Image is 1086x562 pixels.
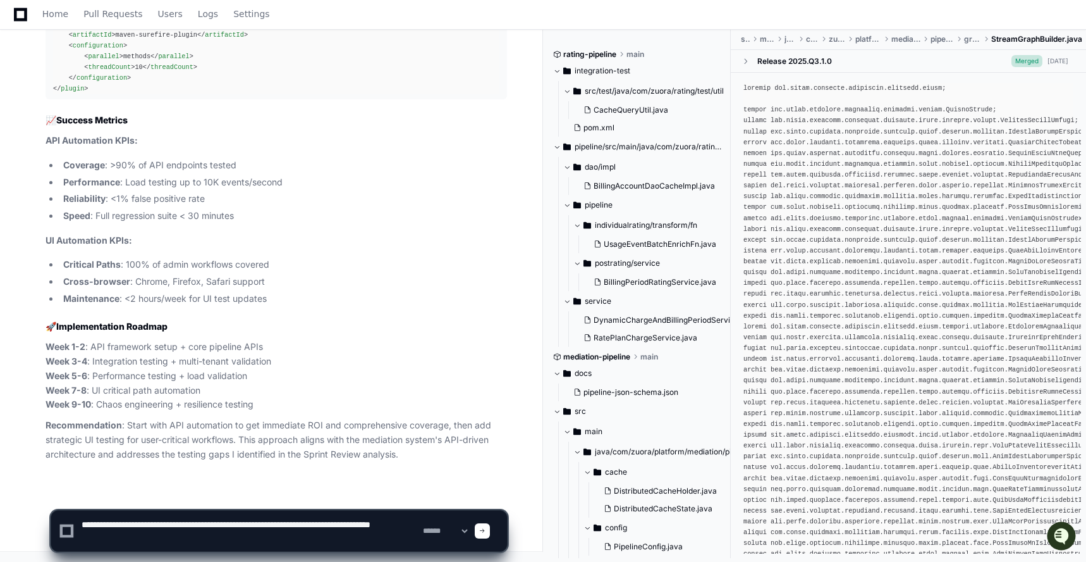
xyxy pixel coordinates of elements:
[1011,55,1042,67] span: Merged
[563,63,571,78] svg: Directory
[63,259,121,270] strong: Critical Paths
[73,31,112,39] span: artifactId
[585,86,724,96] span: src/test/java/com/zuora/rating/test/util
[585,200,613,210] span: pipeline
[563,157,731,177] button: dao/impl
[46,235,132,246] strong: UI Automation KPIs:
[197,31,248,39] span: </ >
[594,181,715,191] span: BillingAccountDaoCacheImpl.java
[205,31,244,39] span: artifactId
[594,315,756,325] span: DynamicChargeAndBillingPeriodService.java
[640,352,658,362] span: main
[573,215,731,235] button: individualrating/transform/fn
[63,159,105,170] strong: Coverage
[563,421,731,442] button: main
[59,175,507,190] li: : Load testing up to 10K events/second
[563,352,630,362] span: mediation-pipeline
[760,34,774,44] span: main
[806,34,819,44] span: com
[626,49,644,59] span: main
[784,34,796,44] span: java
[198,10,218,18] span: Logs
[573,197,581,213] svg: Directory
[563,139,571,154] svg: Directory
[568,384,714,401] button: pipeline-json-schema.json
[595,258,660,268] span: postrating/service
[578,101,716,119] button: CacheQueryUtil.java
[69,42,127,49] span: < >
[46,385,87,396] strong: Week 7-8
[43,107,183,117] div: We're offline, but we'll be back soon!
[599,482,744,500] button: DistributedCacheHolder.java
[604,277,716,287] span: BillingPeriodRatingService.java
[13,51,230,71] div: Welcome
[573,159,581,175] svg: Directory
[575,368,592,378] span: docs
[594,465,601,480] svg: Directory
[42,10,68,18] span: Home
[573,442,741,462] button: java/com/zuora/platform/mediation/pipeline
[855,34,881,44] span: platform
[578,177,724,195] button: BillingAccountDaoCacheImpl.java
[69,74,131,82] span: </ >
[13,13,38,38] img: PlayerZero
[56,115,128,125] strong: Success Metrics
[757,56,832,66] div: Release 2025.Q3.1.0
[578,311,734,329] button: DynamicChargeAndBillingPeriodService.java
[88,53,119,60] span: parallel
[61,85,84,92] span: plugin
[563,49,616,59] span: rating-pipeline
[553,137,721,157] button: pipeline/src/main/java/com/zuora/rating/beam
[573,253,731,273] button: postrating/service
[563,195,731,215] button: pipeline
[84,63,135,71] span: < >
[56,321,168,332] strong: Implementation Roadmap
[568,119,716,137] button: pom.xml
[89,132,153,142] a: Powered byPylon
[46,399,91,409] strong: Week 9-10
[573,294,581,309] svg: Directory
[563,81,724,101] button: src/test/java/com/zuora/rating/test/util
[1046,520,1080,554] iframe: Open customer support
[46,418,507,461] p: : Start with API automation to get immediate ROI and comprehensive coverage, then add strategic U...
[46,370,87,381] strong: Week 5-6
[594,105,668,115] span: CacheQueryUtil.java
[63,210,90,221] strong: Speed
[573,424,581,439] svg: Directory
[583,256,591,271] svg: Directory
[84,53,123,60] span: < >
[59,209,507,223] li: : Full regression suite < 30 minutes
[575,66,630,76] span: integration-test
[46,320,507,333] h2: 🚀
[575,406,586,416] span: src
[233,10,269,18] span: Settings
[63,293,119,304] strong: Maintenance
[59,192,507,206] li: : <1% false positive rate
[930,34,953,44] span: pipeline
[553,401,721,421] button: src
[59,292,507,306] li: : <2 hours/week for UI test updates
[46,114,507,127] h2: 📈
[583,218,591,233] svg: Directory
[13,94,35,117] img: 1756235613930-3d25f9e4-fa56-45dd-b3ad-e072dfbd1548
[614,486,717,496] span: DistributedCacheHolder.java
[578,329,734,347] button: RatePlanChargeService.java
[891,34,921,44] span: mediation
[63,193,106,204] strong: Reliability
[595,220,697,230] span: individualrating/transform/fn
[63,177,120,187] strong: Performance
[741,34,750,44] span: src
[585,427,602,437] span: main
[59,158,507,173] li: : >90% of API endpoints tested
[73,42,123,49] span: configuration
[583,444,591,459] svg: Directory
[589,273,724,291] button: BillingPeriodRatingService.java
[595,447,741,457] span: java/com/zuora/platform/mediation/pipeline
[150,63,193,71] span: threadCount
[69,31,116,39] span: < >
[46,420,122,430] strong: Recommendation
[126,133,153,142] span: Pylon
[585,162,616,172] span: dao/impl
[76,74,127,82] span: configuration
[63,276,130,287] strong: Cross-browser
